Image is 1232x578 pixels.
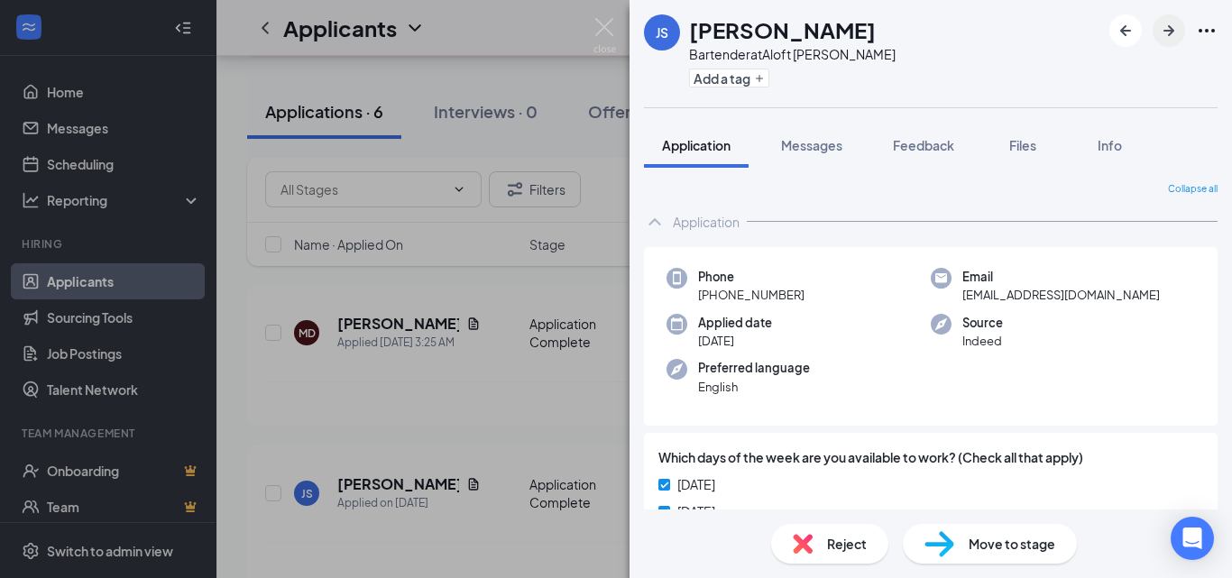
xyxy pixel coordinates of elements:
[1009,137,1036,153] span: Files
[698,359,810,377] span: Preferred language
[1171,517,1214,560] div: Open Intercom Messenger
[827,534,867,554] span: Reject
[962,332,1003,350] span: Indeed
[781,137,842,153] span: Messages
[698,314,772,332] span: Applied date
[689,45,896,63] div: Bartender at Aloft [PERSON_NAME]
[962,314,1003,332] span: Source
[677,474,715,494] span: [DATE]
[698,378,810,396] span: English
[677,501,715,521] span: [DATE]
[893,137,954,153] span: Feedback
[698,286,804,304] span: [PHONE_NUMBER]
[689,14,876,45] h1: [PERSON_NAME]
[1158,20,1180,41] svg: ArrowRight
[1109,14,1142,47] button: ArrowLeftNew
[658,447,1083,467] span: Which days of the week are you available to work? (Check all that apply)
[969,534,1055,554] span: Move to stage
[962,286,1160,304] span: [EMAIL_ADDRESS][DOMAIN_NAME]
[1196,20,1218,41] svg: Ellipses
[698,268,804,286] span: Phone
[1168,182,1218,197] span: Collapse all
[662,137,731,153] span: Application
[644,211,666,233] svg: ChevronUp
[698,332,772,350] span: [DATE]
[1153,14,1185,47] button: ArrowRight
[673,213,740,231] div: Application
[1115,20,1136,41] svg: ArrowLeftNew
[754,73,765,84] svg: Plus
[656,23,668,41] div: JS
[1098,137,1122,153] span: Info
[962,268,1160,286] span: Email
[689,69,769,87] button: PlusAdd a tag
